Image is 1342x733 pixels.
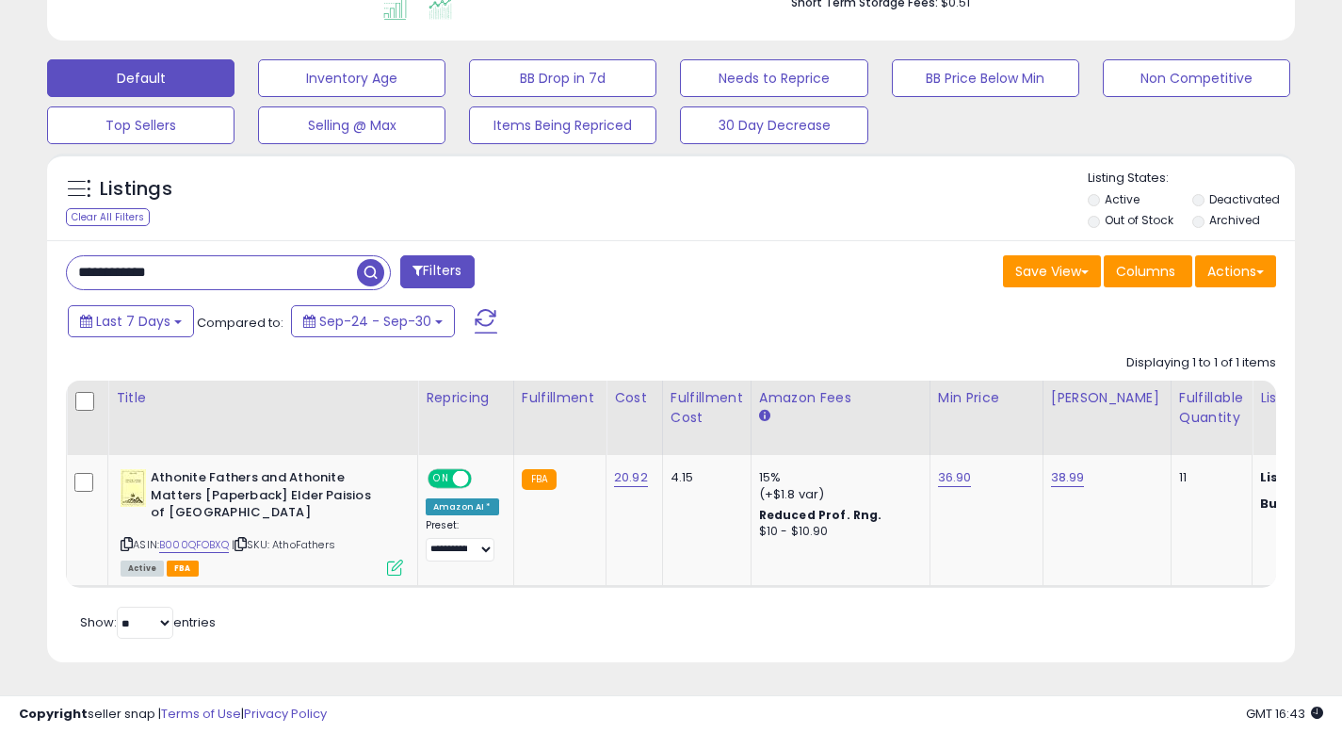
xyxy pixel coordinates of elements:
div: Displaying 1 to 1 of 1 items [1126,354,1276,372]
button: Inventory Age [258,59,445,97]
button: Actions [1195,255,1276,287]
div: 4.15 [671,469,736,486]
button: Non Competitive [1103,59,1290,97]
p: Listing States: [1088,170,1295,187]
div: Amazon Fees [759,388,922,408]
div: seller snap | | [19,706,327,724]
span: All listings currently available for purchase on Amazon [121,561,164,577]
a: 38.99 [1051,468,1085,487]
a: 36.90 [938,468,972,487]
label: Out of Stock [1105,212,1173,228]
button: BB Drop in 7d [469,59,656,97]
button: Needs to Reprice [680,59,867,97]
button: Columns [1104,255,1192,287]
span: Show: entries [80,613,216,631]
label: Deactivated [1209,191,1280,207]
span: FBA [167,561,199,577]
div: Repricing [426,388,506,408]
button: Save View [1003,255,1101,287]
button: 30 Day Decrease [680,106,867,144]
div: Fulfillment Cost [671,388,743,428]
div: 15% [759,469,915,486]
b: Athonite Fathers and Athonite Matters [Paperback] Elder Paisios of [GEOGRAPHIC_DATA] [151,469,380,527]
button: Default [47,59,234,97]
span: OFF [469,471,499,487]
button: Filters [400,255,474,288]
span: Columns [1116,262,1175,281]
span: Compared to: [197,314,283,332]
b: Reduced Prof. Rng. [759,507,882,523]
div: Title [116,388,410,408]
button: Sep-24 - Sep-30 [291,305,455,337]
label: Active [1105,191,1140,207]
button: Selling @ Max [258,106,445,144]
button: Last 7 Days [68,305,194,337]
div: Fulfillable Quantity [1179,388,1244,428]
button: BB Price Below Min [892,59,1079,97]
div: Amazon AI * [426,498,499,515]
small: FBA [522,469,557,490]
label: Archived [1209,212,1260,228]
div: $10 - $10.90 [759,524,915,540]
span: Sep-24 - Sep-30 [319,312,431,331]
div: (+$1.8 var) [759,486,915,503]
a: Privacy Policy [244,705,327,723]
span: | SKU: AthoFathers [232,537,335,552]
a: 20.92 [614,468,648,487]
div: [PERSON_NAME] [1051,388,1163,408]
small: Amazon Fees. [759,408,770,425]
button: Top Sellers [47,106,234,144]
img: 31mQgtqbnwL._SL40_.jpg [121,469,146,507]
a: Terms of Use [161,705,241,723]
div: ASIN: [121,469,403,574]
a: B000QFOBXQ [159,537,229,553]
span: 2025-10-8 16:43 GMT [1246,705,1323,723]
div: 11 [1179,469,1237,486]
button: Items Being Repriced [469,106,656,144]
span: Last 7 Days [96,312,170,331]
div: Clear All Filters [66,208,150,226]
h5: Listings [100,176,172,203]
div: Fulfillment [522,388,598,408]
div: Preset: [426,519,499,562]
span: ON [429,471,453,487]
div: Cost [614,388,655,408]
div: Min Price [938,388,1035,408]
strong: Copyright [19,705,88,723]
